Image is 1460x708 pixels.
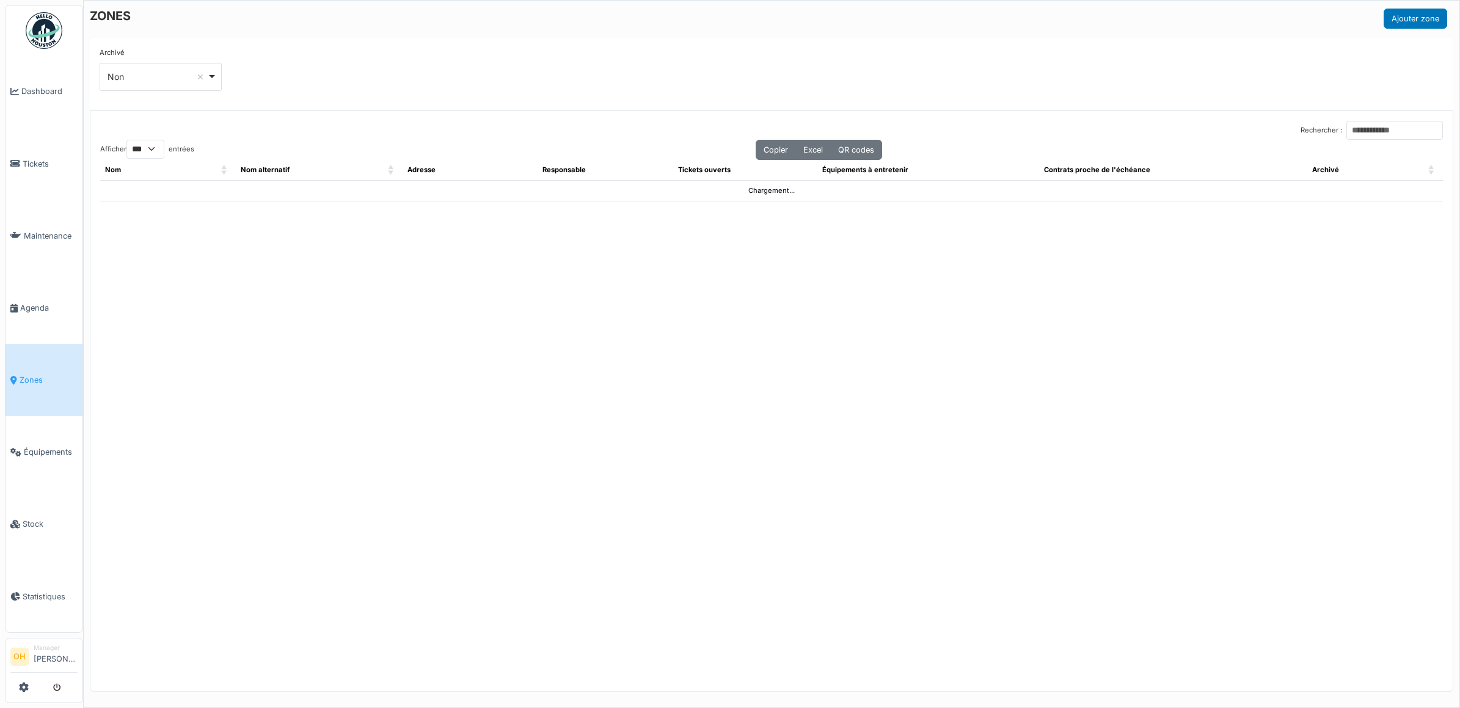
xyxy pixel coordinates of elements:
[756,140,796,160] button: Copier
[1428,160,1436,180] span: Archivé: Activate to sort
[5,488,82,560] a: Stock
[1044,165,1150,174] span: Contrats proche de l'échéance
[803,145,823,154] span: Excel
[5,416,82,488] a: Équipements
[100,48,125,58] label: Archivé
[1312,165,1339,174] span: Archivé
[24,230,78,242] span: Maintenance
[5,200,82,272] a: Maintenance
[838,145,874,154] span: QR codes
[20,302,78,314] span: Agenda
[26,12,62,49] img: Badge_color-CXgf-gQk.svg
[90,9,131,23] h6: ZONES
[764,145,788,154] span: Copier
[100,140,194,159] label: Afficher entrées
[105,165,121,174] span: Nom
[20,374,78,386] span: Zones
[542,165,586,174] span: Responsable
[126,140,164,159] select: Afficherentrées
[241,165,290,174] span: Nom alternatif
[822,165,908,174] span: Équipements à entretenir
[830,140,882,160] button: QR codes
[21,85,78,97] span: Dashboard
[795,140,831,160] button: Excel
[100,180,1443,201] td: Chargement...
[23,158,78,170] span: Tickets
[1384,9,1447,29] button: Ajouter zone
[221,160,228,180] span: Nom: Activate to sort
[388,160,395,180] span: Nom alternatif: Activate to sort
[5,56,82,128] a: Dashboard
[23,591,78,602] span: Statistiques
[34,643,78,670] li: [PERSON_NAME]
[23,518,78,530] span: Stock
[678,165,731,174] span: Tickets ouverts
[24,446,78,458] span: Équipements
[1301,125,1342,135] label: Rechercher :
[10,643,78,673] a: OH Manager[PERSON_NAME]
[108,70,207,83] div: Non
[34,643,78,652] div: Manager
[5,560,82,632] a: Statistiques
[5,272,82,344] a: Agenda
[194,71,206,83] button: Remove item: 'false'
[407,165,436,174] span: Adresse
[5,128,82,200] a: Tickets
[10,648,29,666] li: OH
[5,344,82,416] a: Zones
